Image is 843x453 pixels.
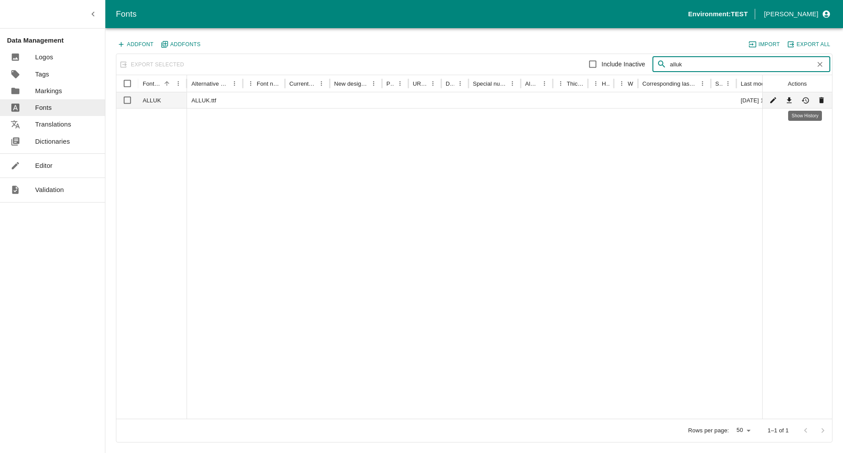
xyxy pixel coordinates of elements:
div: Show History [788,111,822,121]
button: Printer column menu [394,78,406,90]
div: Font name [143,80,160,87]
button: Delete [815,94,828,107]
button: URL Link column menu [427,78,439,90]
p: [PERSON_NAME] [764,9,818,19]
p: Validation [35,185,64,195]
div: New designation [334,80,368,87]
div: Fonts [116,7,688,21]
button: profile [760,7,832,22]
button: Download [783,94,796,107]
svg: Edit [769,96,778,105]
p: Rows per page: [688,427,729,435]
button: Font number column menu [245,78,257,90]
div: [DATE] 12:56 PM [736,92,802,108]
p: Include Inactive [602,60,645,69]
button: Current name column menu [316,78,328,90]
div: Alphabet [525,80,539,87]
p: Markings [35,86,62,96]
button: Alphabet column menu [539,78,551,90]
div: Corresponding laser font [642,80,697,87]
p: Logos [35,52,53,62]
button: Edit [767,94,780,107]
button: Sort [161,78,173,90]
button: Alternative names column menu [229,78,241,90]
button: Height column menu [590,78,602,90]
div: ALLUK [138,92,187,108]
button: New designation column menu [368,78,380,90]
button: Design column menu [454,78,466,90]
button: Width column menu [616,78,628,90]
svg: Show History [801,96,810,105]
button: Font name column menu [173,78,184,90]
div: Printer [386,80,394,87]
div: Actions [788,80,807,87]
div: Alternative names [191,80,229,87]
p: Data Management [7,36,105,45]
p: Dictionaries [35,137,70,146]
button: export [785,39,832,50]
div: Thickness [567,80,584,87]
svg: Delete [817,96,825,105]
p: Fonts [35,103,52,112]
p: Editor [35,161,53,170]
p: Tags [35,69,49,79]
div: Width [628,80,634,87]
div: Font number [257,80,281,87]
div: Design [446,80,454,87]
button: Thickness column menu [555,78,567,90]
button: Status column menu [722,78,734,90]
div: Height [602,80,609,87]
div: Status [715,80,722,87]
button: AddFonts [159,39,203,50]
button: AddFont [116,39,156,50]
p: 1–1 of 1 [767,427,789,435]
button: Special numbers column menu [507,78,519,90]
button: import [747,39,782,50]
div: Special numbers [473,80,507,87]
div: 50 [732,424,753,437]
button: Corresponding laser font column menu [697,78,709,90]
div: URL Link [413,80,427,87]
p: Environment: TEST [688,9,748,19]
button: Show History [799,94,812,107]
div: Current name [289,80,316,87]
div: ALLUK.ttf [187,92,243,108]
input: Search... [670,57,811,72]
svg: Download [785,96,793,105]
div: Last modified [741,80,775,87]
p: Translations [35,120,71,129]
